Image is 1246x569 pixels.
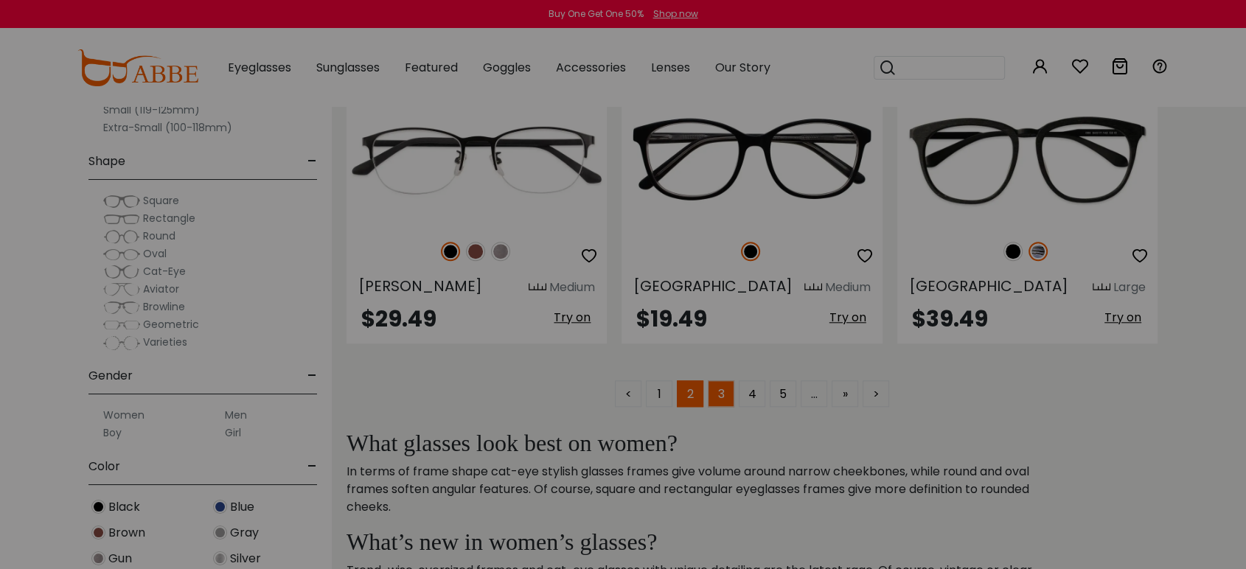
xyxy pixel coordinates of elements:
[1100,308,1146,327] button: Try on
[358,276,482,296] span: [PERSON_NAME]
[143,317,199,332] span: Geometric
[825,279,871,296] div: Medium
[143,211,195,226] span: Rectangle
[88,144,125,179] span: Shape
[143,264,186,279] span: Cat-Eye
[108,524,145,542] span: Brown
[441,242,460,261] img: Black
[466,242,485,261] img: Brown
[230,498,254,516] span: Blue
[715,59,770,76] span: Our Story
[483,59,531,76] span: Goggles
[646,7,698,20] a: Shop now
[829,309,866,326] span: Try on
[103,194,140,209] img: Square.png
[361,303,436,335] span: $29.49
[491,242,510,261] img: Gun
[307,449,317,484] span: -
[143,335,187,349] span: Varieties
[347,429,1069,457] h2: What glasses look best on women?
[832,380,858,407] a: »
[549,308,595,327] button: Try on
[801,380,827,407] span: …
[909,276,1068,296] span: [GEOGRAPHIC_DATA]
[316,59,380,76] span: Sunglasses
[804,282,822,293] img: size ruler
[103,229,140,244] img: Round.png
[708,380,734,407] a: 3
[103,424,122,441] label: Boy
[1003,242,1023,261] img: Black
[228,59,291,76] span: Eyeglasses
[213,500,227,514] img: Blue
[103,335,140,351] img: Varieties.png
[739,380,765,407] a: 4
[225,406,247,424] label: Men
[653,7,698,21] div: Shop now
[405,59,458,76] span: Featured
[677,380,703,407] span: 2
[143,246,167,261] span: Oval
[91,526,105,540] img: Brown
[103,282,140,297] img: Aviator.png
[103,247,140,262] img: Oval.png
[1093,282,1110,293] img: size ruler
[770,380,796,407] a: 5
[143,228,175,243] span: Round
[143,282,179,296] span: Aviator
[91,551,105,565] img: Gun
[741,242,760,261] img: Black
[549,279,595,296] div: Medium
[230,550,261,568] span: Silver
[897,95,1158,226] img: Striped Burundi - Acetate,Metal ,Universal Bridge Fit
[615,380,641,407] a: <
[554,309,591,326] span: Try on
[646,380,672,407] a: 1
[307,358,317,394] span: -
[549,7,644,21] div: Buy One Get One 50%
[103,300,140,315] img: Browline.png
[103,119,232,136] label: Extra-Small (100-118mm)
[347,528,1069,556] h2: What’s new in women’s glasses?
[1104,309,1141,326] span: Try on
[636,303,707,335] span: $19.49
[103,406,145,424] label: Women
[103,265,140,279] img: Cat-Eye.png
[307,144,317,179] span: -
[103,101,200,119] label: Small (119-125mm)
[912,303,988,335] span: $39.49
[1113,279,1146,296] div: Large
[143,299,185,314] span: Browline
[91,500,105,514] img: Black
[825,308,871,327] button: Try on
[347,463,1069,516] p: In terms of frame shape cat-eye stylish glasses frames give volume around narrow cheekbones, whil...
[213,551,227,565] img: Silver
[863,380,889,407] a: >
[651,59,690,76] span: Lenses
[347,95,607,226] img: Black Bailey - Metal ,Adjust Nose Pads
[108,550,132,568] span: Gun
[1029,242,1048,261] img: Striped
[556,59,626,76] span: Accessories
[103,318,140,332] img: Geometric.png
[230,524,259,542] span: Gray
[633,276,793,296] span: [GEOGRAPHIC_DATA]
[622,95,882,226] img: Black Bolivia - Acetate ,Universal Bridge Fit
[88,358,133,394] span: Gender
[88,449,120,484] span: Color
[103,212,140,226] img: Rectangle.png
[225,424,241,441] label: Girl
[108,498,140,516] span: Black
[143,193,179,208] span: Square
[213,526,227,540] img: Gray
[529,282,546,293] img: size ruler
[77,49,198,86] img: abbeglasses.com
